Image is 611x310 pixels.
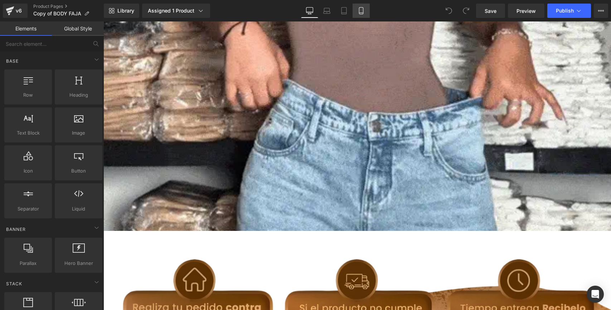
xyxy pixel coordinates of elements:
[148,7,204,14] div: Assigned 1 Product
[57,205,100,213] span: Liquid
[104,4,139,18] a: New Library
[517,7,536,15] span: Preview
[5,226,26,233] span: Banner
[57,260,100,267] span: Hero Banner
[52,21,104,36] a: Global Style
[57,167,100,175] span: Button
[442,4,456,18] button: Undo
[556,8,574,14] span: Publish
[485,7,496,15] span: Save
[117,8,134,14] span: Library
[33,11,81,16] span: Copy of BODY FAJA
[5,58,19,64] span: Base
[594,4,608,18] button: More
[353,4,370,18] a: Mobile
[33,4,104,9] a: Product Pages
[459,4,473,18] button: Redo
[547,4,591,18] button: Publish
[6,91,50,99] span: Row
[57,91,100,99] span: Heading
[6,205,50,213] span: Separator
[6,260,50,267] span: Parallax
[318,4,335,18] a: Laptop
[3,4,28,18] a: v6
[6,129,50,137] span: Text Block
[508,4,544,18] a: Preview
[57,129,100,137] span: Image
[6,167,50,175] span: Icon
[301,4,318,18] a: Desktop
[14,6,23,15] div: v6
[587,286,604,303] div: Open Intercom Messenger
[5,280,23,287] span: Stack
[335,4,353,18] a: Tablet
